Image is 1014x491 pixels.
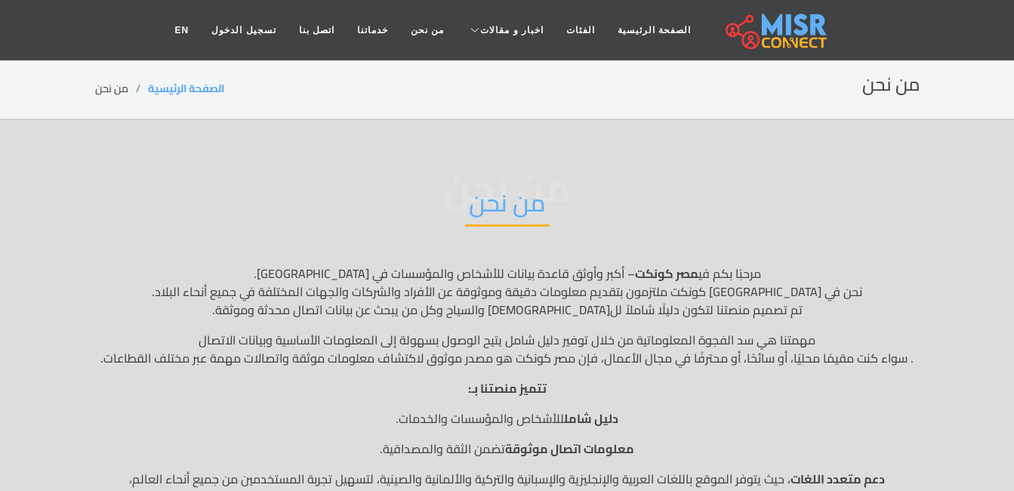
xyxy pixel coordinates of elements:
[505,437,634,460] strong: معلومات اتصال موثوقة
[555,16,606,45] a: الفئات
[200,16,287,45] a: تسجيل الدخول
[95,264,920,319] p: مرحبًا بكم في – أكبر وأوثق قاعدة بيانات للأشخاص والمؤسسات في [GEOGRAPHIC_DATA]. نحن في [GEOGRAPHI...
[606,16,702,45] a: الصفحة الرئيسية
[95,440,920,458] p: تضمن الثقة والمصداقية.
[564,407,618,430] strong: دليل شامل
[726,11,827,49] img: main.misr_connect
[95,81,148,97] li: من نحن
[455,16,555,45] a: اخبار و مقالات
[399,16,455,45] a: من نحن
[346,16,399,45] a: خدماتنا
[465,188,550,227] h2: من نحن
[288,16,346,45] a: اتصل بنا
[95,409,920,428] p: للأشخاص والمؤسسات والخدمات.
[480,23,544,37] span: اخبار و مقالات
[468,377,547,400] strong: تتميز منصتنا بـ:
[164,16,201,45] a: EN
[791,468,885,490] strong: دعم متعدد اللغات
[635,262,698,285] strong: مصر كونكت
[95,331,920,367] p: مهمتنا هي سد الفجوة المعلوماتية من خلال توفير دليل شامل يتيح الوصول بسهولة إلى المعلومات الأساسية...
[148,79,224,98] a: الصفحة الرئيسية
[862,74,920,96] h2: من نحن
